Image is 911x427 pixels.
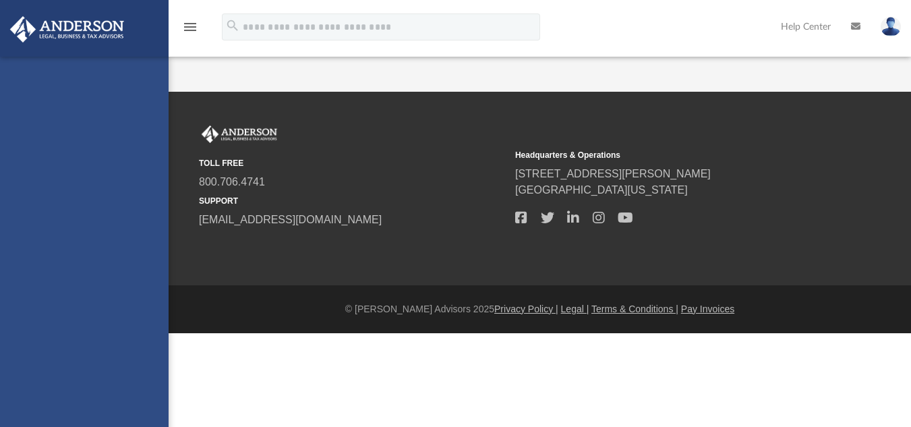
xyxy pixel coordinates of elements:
small: TOLL FREE [199,157,506,169]
a: Pay Invoices [681,304,734,314]
small: SUPPORT [199,195,506,207]
i: search [225,18,240,33]
img: User Pic [881,17,901,36]
i: menu [182,19,198,35]
a: menu [182,26,198,35]
a: [GEOGRAPHIC_DATA][US_STATE] [515,184,688,196]
a: Legal | [561,304,589,314]
a: [STREET_ADDRESS][PERSON_NAME] [515,168,711,179]
a: Terms & Conditions | [591,304,678,314]
div: © [PERSON_NAME] Advisors 2025 [169,302,911,316]
a: [EMAIL_ADDRESS][DOMAIN_NAME] [199,214,382,225]
small: Headquarters & Operations [515,149,822,161]
img: Anderson Advisors Platinum Portal [199,125,280,143]
a: 800.706.4741 [199,176,265,188]
img: Anderson Advisors Platinum Portal [6,16,128,42]
a: Privacy Policy | [494,304,558,314]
